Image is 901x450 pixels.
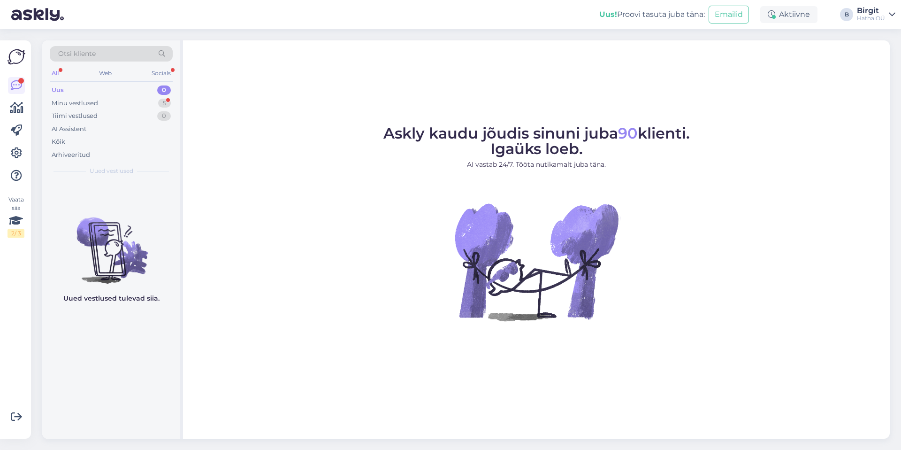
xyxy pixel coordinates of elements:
[52,111,98,121] div: Tiimi vestlused
[150,67,173,79] div: Socials
[8,195,24,238] div: Vaata siia
[42,201,180,285] img: No chats
[63,294,160,303] p: Uued vestlused tulevad siia.
[157,111,171,121] div: 0
[857,7,885,15] div: Birgit
[709,6,749,23] button: Emailid
[58,49,96,59] span: Otsi kliente
[760,6,817,23] div: Aktiivne
[8,229,24,238] div: 2 / 3
[158,99,171,108] div: 5
[857,7,895,22] a: BirgitHatha OÜ
[52,124,86,134] div: AI Assistent
[840,8,853,21] div: B
[52,150,90,160] div: Arhiveeritud
[383,160,690,170] p: AI vastab 24/7. Tööta nutikamalt juba täna.
[157,85,171,95] div: 0
[50,67,61,79] div: All
[618,124,638,142] span: 90
[857,15,885,22] div: Hatha OÜ
[52,137,65,147] div: Kõik
[97,67,114,79] div: Web
[599,10,617,19] b: Uus!
[52,99,98,108] div: Minu vestlused
[90,167,133,175] span: Uued vestlused
[52,85,64,95] div: Uus
[383,124,690,158] span: Askly kaudu jõudis sinuni juba klienti. Igaüks loeb.
[452,177,621,346] img: No Chat active
[599,9,705,20] div: Proovi tasuta juba täna:
[8,48,25,66] img: Askly Logo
